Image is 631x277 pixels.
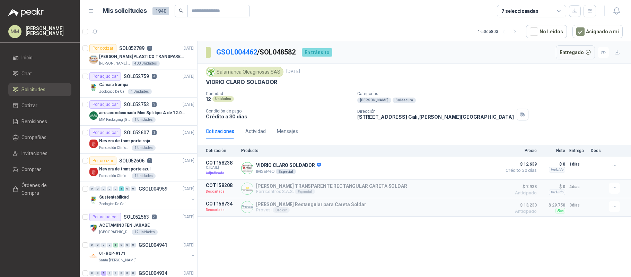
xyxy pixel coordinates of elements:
p: Producto [241,148,498,153]
div: [PERSON_NAME] [357,98,391,103]
p: [DATE] [183,158,194,164]
img: Company Logo [89,168,98,176]
p: Cotización [206,148,237,153]
p: Cantidad [206,91,352,96]
a: GSOL004462 [216,48,257,56]
span: Remisiones [21,118,47,125]
p: Precio [502,148,537,153]
p: SOL052753 [124,102,149,107]
span: Compras [21,166,42,173]
p: Zoologico De Cali [99,89,126,94]
p: VIDRIO CLARO SOLDADOR [206,78,277,86]
a: Por cotizarSOL0526061[DATE] Company LogoNevera de transporte azulFundación Clínica Shaio1 Unidades [80,154,197,182]
p: GSOL004959 [139,186,167,191]
p: GSOL004934 [139,271,167,276]
p: 12 [206,96,211,102]
div: 0 [101,243,106,247]
a: Solicitudes [8,83,71,96]
a: Por adjudicarSOL0525632[DATE] Company LogoACETAMINOFEN JARABE[GEOGRAPHIC_DATA]12 Unidades [80,210,197,238]
div: Mensajes [277,127,298,135]
div: 0 [95,186,100,191]
p: Condición de pago [206,109,352,114]
p: Flete [541,148,565,153]
p: [DATE] [286,68,300,75]
a: Por adjudicarSOL0527535[DATE] Company Logoaire acondicionado Mini Spli tipo A de 12.000 BTU.MM Pa... [80,98,197,126]
div: Broker [273,207,290,213]
div: 0 [131,271,136,276]
div: 12 Unidades [132,229,158,235]
div: En tránsito [302,48,332,57]
p: [DATE] [183,45,194,52]
div: MM [8,25,21,38]
span: C: [DATE] [206,166,237,170]
div: 1 Unidades [128,89,152,94]
p: 5 [152,102,157,107]
div: Por cotizar [89,44,116,52]
p: [PERSON_NAME] PLASTICO TRANSPARENTE [99,53,185,60]
p: [DATE] [183,270,194,277]
p: COT158208 [206,183,237,188]
img: Company Logo [89,111,98,120]
div: 0 [107,186,112,191]
p: ACETAMINOFEN JARABE [99,222,150,229]
p: 4 [152,74,157,79]
p: 01-RQP-9171 [99,250,125,257]
p: Descartada [206,207,237,213]
a: Compras [8,163,71,176]
p: Fundación Clínica Shaio [99,145,130,151]
div: 0 [113,186,118,191]
span: $ 13.230 [502,201,537,209]
div: Flex [555,208,565,213]
p: SOL052789 [119,46,144,51]
img: Company Logo [242,183,253,194]
span: Anticipado [502,209,537,213]
h1: Mis solicitudes [103,6,147,16]
div: 0 [89,186,95,191]
div: 0 [107,243,112,247]
span: Invitaciones [21,150,47,157]
a: Por adjudicarSOL0527594[DATE] Company LogoCámara trampaZoologico De Cali1 Unidades [80,69,197,98]
p: Dirección [357,109,514,114]
p: [PERSON_NAME] [PERSON_NAME] [26,26,71,36]
p: [DATE] [183,242,194,249]
p: 3 [152,130,157,135]
span: Cotizar [21,102,37,109]
img: Company Logo [89,140,98,148]
div: Por adjudicar [89,213,121,221]
div: 0 [119,243,124,247]
a: 0 0 0 0 1 0 0 0 GSOL004941[DATE] Company Logo01-RQP-9171Santa [PERSON_NAME] [89,241,196,263]
span: Chat [21,70,32,77]
a: Por adjudicarSOL0526073[DATE] Company LogoNevera de transporte rojaFundación Clínica Shaio1 Unidades [80,126,197,154]
p: 4 días [569,183,587,191]
a: Compañías [8,131,71,144]
p: Sustentabilidad [99,194,129,201]
p: 1 [147,158,152,163]
div: 7 seleccionadas [501,7,538,15]
span: Compañías [21,134,46,141]
span: Anticipado [502,191,537,195]
img: Company Logo [207,68,215,76]
p: [DATE] [183,214,194,220]
p: SOL052563 [124,215,149,219]
p: $ 0 [541,183,565,191]
p: 3 días [569,201,587,209]
div: 0 [125,271,130,276]
div: Cotizaciones [206,127,234,135]
img: Company Logo [89,83,98,92]
img: Company Logo [242,201,253,213]
p: Santa [PERSON_NAME] [99,258,137,263]
p: 1 días [569,160,587,168]
button: Entregado [556,45,595,59]
p: [DATE] [183,186,194,192]
div: 1 - 50 de 803 [478,26,520,37]
div: Unidades [212,96,234,102]
div: 0 [107,271,112,276]
p: Docs [591,148,605,153]
button: Asignado a mi [572,25,623,38]
p: Nevera de transporte azul [99,166,150,173]
p: [DATE] [183,129,194,136]
div: 0 [95,271,100,276]
p: 2 [152,215,157,219]
p: COT158734 [206,201,237,207]
p: [STREET_ADDRESS] Cali , [PERSON_NAME][GEOGRAPHIC_DATA] [357,114,514,120]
